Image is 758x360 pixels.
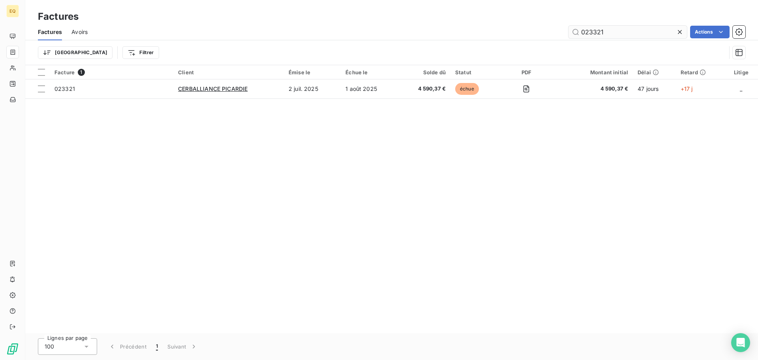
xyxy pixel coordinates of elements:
[638,69,671,75] div: Délai
[455,69,495,75] div: Statut
[345,69,394,75] div: Échue le
[38,9,79,24] h3: Factures
[103,338,151,355] button: Précédent
[681,69,720,75] div: Retard
[78,69,85,76] span: 1
[156,343,158,351] span: 1
[178,85,248,92] span: CERBALLIANCE PICARDIE
[6,5,19,17] div: EQ
[455,83,479,95] span: échue
[403,85,446,93] span: 4 590,37 €
[54,85,75,92] span: 023321
[568,26,687,38] input: Rechercher
[740,85,742,92] span: _
[690,26,730,38] button: Actions
[45,343,54,351] span: 100
[731,333,750,352] div: Open Intercom Messenger
[151,338,163,355] button: 1
[558,69,629,75] div: Montant initial
[729,69,753,75] div: Litige
[341,79,398,98] td: 1 août 2025
[6,343,19,355] img: Logo LeanPay
[38,46,113,59] button: [GEOGRAPHIC_DATA]
[54,69,75,75] span: Facture
[38,28,62,36] span: Factures
[403,69,446,75] div: Solde dû
[558,85,629,93] span: 4 590,37 €
[163,338,203,355] button: Suivant
[71,28,88,36] span: Avoirs
[504,69,548,75] div: PDF
[289,69,336,75] div: Émise le
[178,69,279,75] div: Client
[284,79,341,98] td: 2 juil. 2025
[681,85,693,92] span: +17 j
[122,46,159,59] button: Filtrer
[633,79,676,98] td: 47 jours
